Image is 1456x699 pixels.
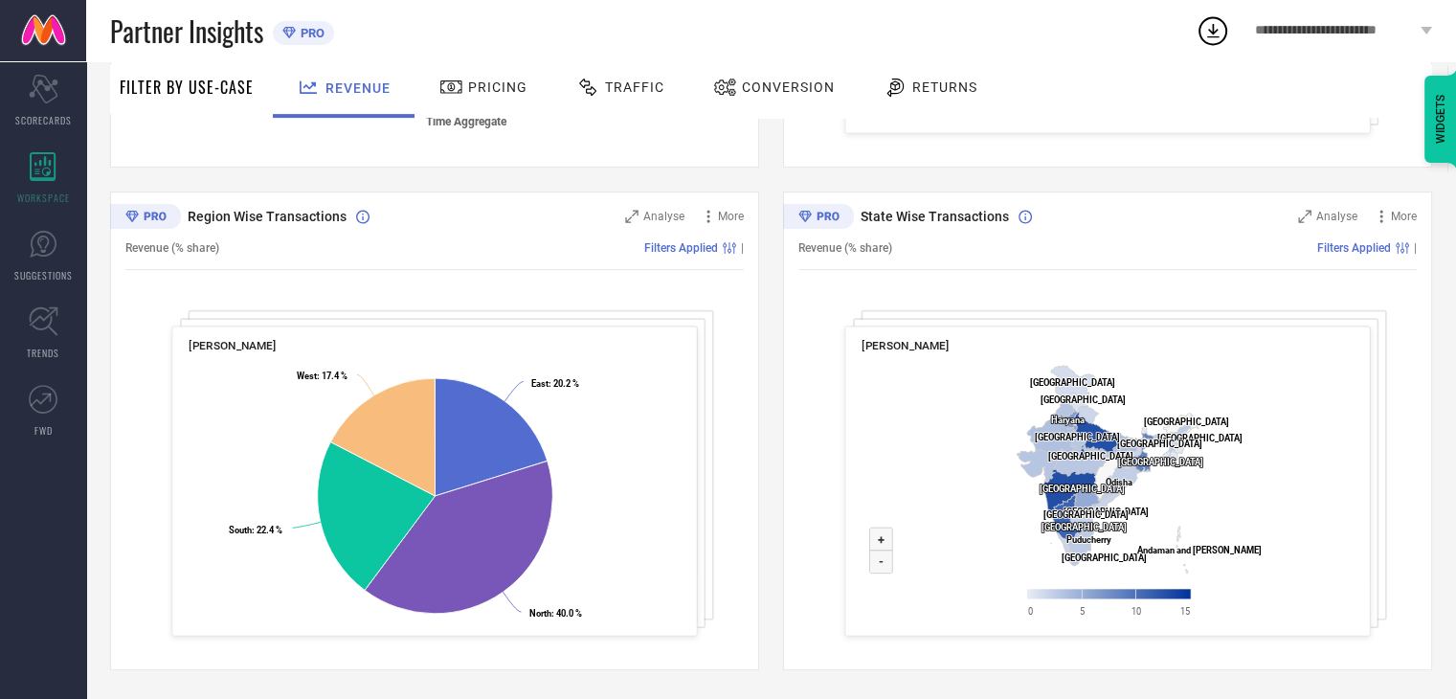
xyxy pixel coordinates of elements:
[1051,415,1085,425] text: Haryana
[1043,509,1129,520] text: [GEOGRAPHIC_DATA]
[110,204,181,233] div: Premium
[1118,457,1203,467] text: [GEOGRAPHIC_DATA]
[531,377,579,388] text: : 20.2 %
[426,115,507,128] tspan: Time Aggregate
[1062,552,1147,563] text: [GEOGRAPHIC_DATA]
[1040,484,1125,494] text: [GEOGRAPHIC_DATA]
[1028,605,1033,616] text: 0
[1064,507,1149,517] text: [GEOGRAPHIC_DATA]
[1080,605,1085,616] text: 5
[625,210,638,223] svg: Zoom
[861,209,1009,224] span: State Wise Transactions
[912,79,977,95] span: Returns
[468,79,527,95] span: Pricing
[1298,210,1311,223] svg: Zoom
[1157,432,1243,442] text: [GEOGRAPHIC_DATA]
[605,79,664,95] span: Traffic
[643,210,684,223] span: Analyse
[1316,210,1357,223] span: Analyse
[529,608,551,619] tspan: North
[529,608,582,619] text: : 40.0 %
[1066,534,1111,545] text: Puducherry
[783,204,854,233] div: Premium
[297,371,347,381] text: : 17.4 %
[1137,545,1262,555] text: Andaman and [PERSON_NAME]
[1391,210,1417,223] span: More
[862,339,949,352] span: [PERSON_NAME]
[1042,522,1127,532] text: [GEOGRAPHIC_DATA]
[125,241,219,255] span: Revenue (% share)
[1414,241,1417,255] span: |
[1196,13,1230,48] div: Open download list
[878,532,885,547] text: +
[1131,605,1141,616] text: 10
[34,423,53,438] span: FWD
[798,241,892,255] span: Revenue (% share)
[1030,377,1115,388] text: [GEOGRAPHIC_DATA]
[27,346,59,360] span: TRENDS
[189,339,276,352] span: [PERSON_NAME]
[1035,432,1120,442] text: [GEOGRAPHIC_DATA]
[644,241,718,255] span: Filters Applied
[531,377,549,388] tspan: East
[229,524,282,534] text: : 22.4 %
[1143,416,1228,426] text: [GEOGRAPHIC_DATA]
[120,76,254,99] span: Filter By Use-Case
[110,11,263,51] span: Partner Insights
[1117,438,1202,448] text: [GEOGRAPHIC_DATA]
[879,554,884,569] text: -
[741,241,744,255] span: |
[1106,477,1132,487] text: Odisha
[742,79,835,95] span: Conversion
[297,371,317,381] tspan: West
[1048,451,1133,462] text: [GEOGRAPHIC_DATA]
[17,191,70,205] span: WORKSPACE
[15,113,72,127] span: SCORECARDS
[188,209,347,224] span: Region Wise Transactions
[296,26,325,40] span: PRO
[325,80,391,96] span: Revenue
[718,210,744,223] span: More
[1040,395,1125,405] text: [GEOGRAPHIC_DATA]
[1317,241,1391,255] span: Filters Applied
[229,524,252,534] tspan: South
[14,268,73,282] span: SUGGESTIONS
[1180,605,1190,616] text: 15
